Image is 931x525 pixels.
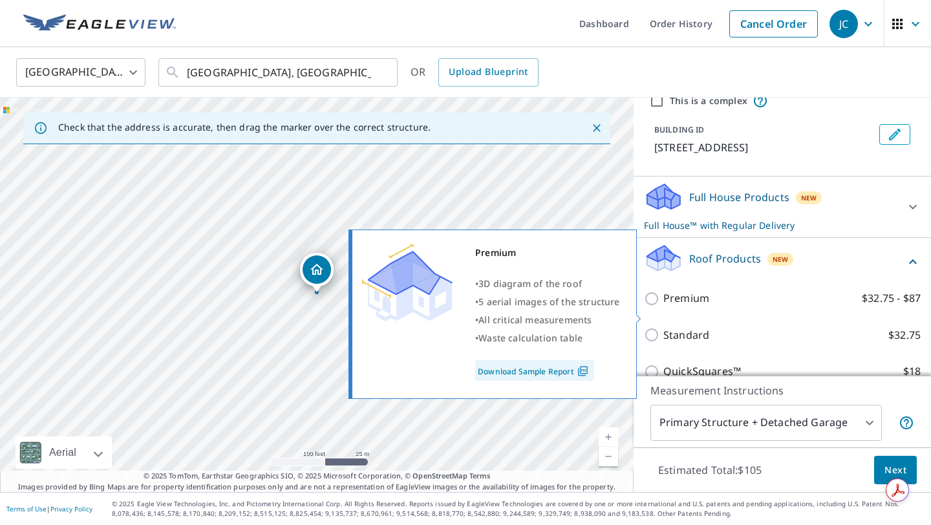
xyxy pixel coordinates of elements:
p: © 2025 Eagle View Technologies, Inc. and Pictometry International Corp. All Rights Reserved. Repo... [112,499,925,519]
span: Upload Blueprint [449,64,528,80]
span: Next [884,462,906,478]
p: $32.75 [888,327,921,343]
a: Upload Blueprint [438,58,538,87]
label: This is a complex [670,94,747,107]
p: Standard [663,327,709,343]
p: QuickSquares™ [663,363,741,380]
div: [GEOGRAPHIC_DATA] [16,54,145,91]
div: • [475,329,620,347]
button: Close [588,120,605,136]
button: Edit building 1 [879,124,910,145]
p: Estimated Total: $105 [648,456,772,484]
a: Terms of Use [6,504,47,513]
div: • [475,275,620,293]
p: [STREET_ADDRESS] [654,140,874,155]
div: Dropped pin, building 1, Residential property, 68 ROCKY VISTA CIR NW CALGARY AB T3G5B9 [300,253,334,293]
img: Pdf Icon [574,365,592,377]
input: Search by address or latitude-longitude [187,54,371,91]
span: Waste calculation table [478,332,583,344]
div: Roof ProductsNew [644,243,921,280]
img: Premium [362,244,453,321]
p: Measurement Instructions [650,383,914,398]
div: Aerial [45,436,80,469]
div: Aerial [16,436,112,469]
p: | [6,505,92,513]
span: 3D diagram of the roof [478,277,582,290]
span: 5 aerial images of the structure [478,295,619,308]
a: Privacy Policy [50,504,92,513]
div: • [475,311,620,329]
div: Premium [475,244,620,262]
p: BUILDING ID [654,124,704,135]
img: EV Logo [23,14,176,34]
p: Full House™ with Regular Delivery [644,219,897,232]
span: All critical measurements [478,314,592,326]
div: OR [411,58,539,87]
button: Next [874,456,917,485]
div: Primary Structure + Detached Garage [650,405,882,441]
a: Download Sample Report [475,360,594,381]
div: JC [829,10,858,38]
a: Cancel Order [729,10,818,37]
p: Premium [663,290,709,306]
p: Full House Products [689,189,789,205]
span: New [773,254,789,264]
p: $18 [903,363,921,380]
p: Check that the address is accurate, then drag the marker over the correct structure. [58,122,431,133]
a: Current Level 18, Zoom In [599,427,618,447]
p: $32.75 - $87 [862,290,921,306]
a: Terms [469,471,491,480]
div: • [475,293,620,311]
span: New [801,193,817,203]
a: OpenStreetMap [412,471,467,480]
p: Roof Products [689,251,761,266]
span: © 2025 TomTom, Earthstar Geographics SIO, © 2025 Microsoft Corporation, © [144,471,491,482]
div: Full House ProductsNewFull House™ with Regular Delivery [644,182,921,232]
a: Current Level 18, Zoom Out [599,447,618,466]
